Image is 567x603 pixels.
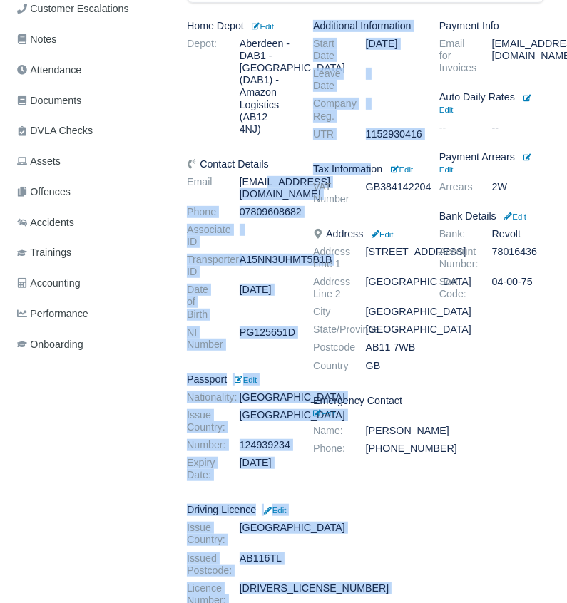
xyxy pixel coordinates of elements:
dd: PG125651D [229,326,302,351]
dd: 07809608682 [229,206,302,218]
a: Edit [439,151,531,175]
dd: [DATE] [355,38,429,62]
dd: 2W [481,181,555,193]
dd: [GEOGRAPHIC_DATA] [229,522,302,546]
a: Accounting [11,269,170,297]
dt: Issue Country: [176,409,229,433]
dd: [GEOGRAPHIC_DATA] [355,276,429,300]
dt: VAT Number [302,181,355,205]
dt: State/Province [302,324,355,336]
h6: Address [313,228,418,240]
small: Edit [313,409,335,418]
dt: Email for Invoices [429,38,481,74]
h6: Auto Daily Rates [439,91,544,115]
dd: GB [355,360,429,372]
dt: NI Number [176,326,229,351]
dt: Depot: [176,38,229,135]
a: Notes [11,26,170,53]
a: Edit [250,20,274,31]
span: Assets [17,153,61,170]
dd: [GEOGRAPHIC_DATA] [355,324,429,336]
a: DVLA Checks [11,117,170,145]
span: Performance [17,306,88,322]
small: Edit [439,153,531,174]
dd: [STREET_ADDRESS] [355,246,429,270]
dt: Issue Country: [176,522,229,546]
a: Onboarding [11,331,170,359]
dt: City [302,306,355,318]
dt: Number: [176,439,229,451]
dd: GB384142204 [355,181,429,205]
dt: Postcode [302,341,355,354]
dt: Country [302,360,355,372]
h6: Tax Information [313,163,418,175]
span: Accounting [17,275,81,292]
a: Edit [313,407,335,418]
dt: Account Number: [429,246,481,270]
a: Offences [11,178,170,206]
a: Edit [502,210,526,222]
h6: Home Depot [187,20,292,32]
h6: Driving Licence [187,504,292,516]
dd: [EMAIL_ADDRESS][DOMAIN_NAME] [229,176,302,200]
span: Accidents [17,215,74,231]
dt: Address Line 2 [302,276,355,300]
dt: Leave Date [302,68,355,92]
dd: 124939234 [229,439,302,451]
span: DVLA Checks [17,123,93,139]
h6: Bank Details [439,210,544,222]
a: Documents [11,87,170,115]
dd: 04-00-75 [481,276,555,300]
dd: [PERSON_NAME] [355,425,429,437]
dt: Date of Birth [176,284,229,320]
dd: [DATE] [229,284,302,320]
dt: Start Date [302,38,355,62]
dt: Email [176,176,229,200]
dt: Name: [302,425,355,437]
dd: Revolt [481,228,555,240]
dt: Address Line 1 [302,246,355,270]
iframe: Chat Widget [496,535,567,603]
a: Attendance [11,56,170,84]
dd: [GEOGRAPHIC_DATA] [229,409,302,433]
dd: [DATE] [229,457,302,481]
dt: Company Reg. [302,98,355,122]
a: Trainings [11,239,170,267]
span: Customer Escalations [17,1,129,17]
h6: Payment Arrears [439,151,544,175]
dd: [GEOGRAPHIC_DATA] [355,306,429,318]
span: Attendance [17,62,81,78]
small: Edit [233,376,257,384]
dd: [PHONE_NUMBER] [355,443,429,455]
dt: Associate ID [176,224,229,248]
dd: A15NN3UHMT5B1B [229,254,302,278]
dd: AB11 7WB [355,341,429,354]
dt: Expiry Date: [176,457,229,481]
a: Performance [11,300,170,328]
dd: -- [481,122,555,134]
span: Notes [17,31,56,48]
dt: Phone: [302,443,355,455]
h6: Payment Info [439,20,544,32]
small: Edit [250,22,274,31]
dt: Bank: [429,228,481,240]
dd: [GEOGRAPHIC_DATA] [229,391,302,403]
dd: 78016436 [481,246,555,270]
dd: Aberdeen - DAB1 - [GEOGRAPHIC_DATA] (DAB1) - Amazon Logistics (AB12 4NJ) [229,38,302,135]
a: Edit [439,91,531,115]
span: Onboarding [17,336,83,353]
dt: -- [429,122,481,134]
h6: Contact Details [187,158,292,170]
a: Accidents [11,209,170,237]
small: Edit [502,212,526,221]
dd: 1152930416 [355,128,429,140]
dt: UTR [302,128,355,140]
a: Edit [388,163,413,175]
span: Trainings [17,244,71,261]
span: Documents [17,93,81,109]
dt: Phone [176,206,229,218]
small: Edit [262,506,286,515]
small: Edit [369,230,393,239]
a: Assets [11,148,170,175]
